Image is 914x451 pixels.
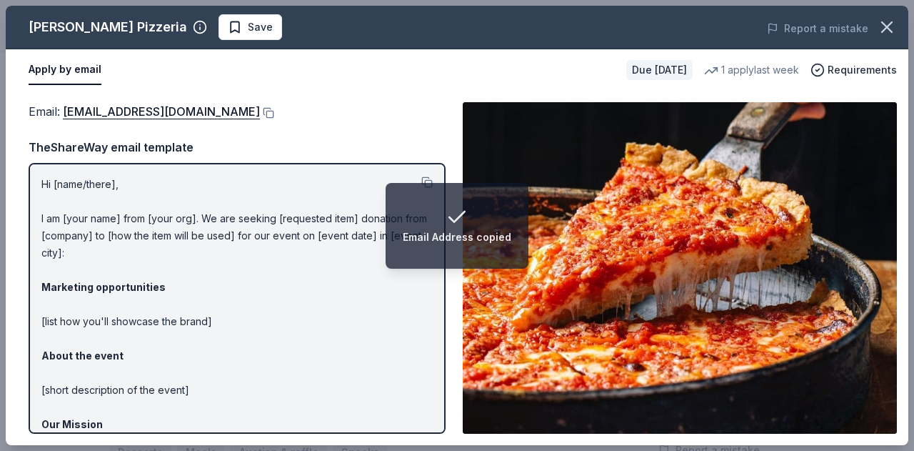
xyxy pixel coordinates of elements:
img: Image for Lou Malnati's Pizzeria [463,102,897,434]
div: Due [DATE] [626,60,693,80]
strong: About the event [41,350,124,362]
a: [EMAIL_ADDRESS][DOMAIN_NAME] [63,102,260,121]
button: Save [219,14,282,40]
button: Apply by email [29,55,101,85]
div: [PERSON_NAME] Pizzeria [29,16,187,39]
div: Email Address copied [403,229,511,246]
span: Email : [29,104,260,119]
button: Report a mistake [767,20,868,37]
div: TheShareWay email template [29,138,446,157]
span: Requirements [828,61,897,79]
strong: Marketing opportunities [41,281,166,293]
span: Save [248,19,273,36]
strong: Our Mission [41,418,103,430]
button: Requirements [810,61,897,79]
div: 1 apply last week [704,61,799,79]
